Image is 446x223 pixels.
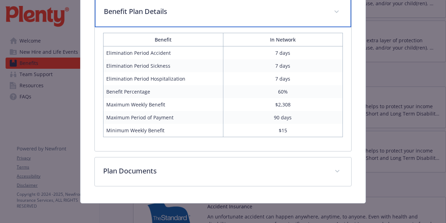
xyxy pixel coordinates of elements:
[223,59,343,72] td: 7 days
[103,72,223,85] td: Elimination Period Hospitalization
[223,85,343,98] td: 60%
[103,166,326,176] p: Plan Documents
[103,124,223,137] td: Minimum Weekly Benefit
[223,33,343,46] th: In Network
[103,85,223,98] td: Benefit Percentage
[223,98,343,111] td: $2,308
[103,111,223,124] td: Maximum Period of Payment
[95,27,351,151] div: Benefit Plan Details
[223,72,343,85] td: 7 days
[104,6,325,17] p: Benefit Plan Details
[95,157,351,186] div: Plan Documents
[103,33,223,46] th: Benefit
[223,46,343,59] td: 7 days
[103,59,223,72] td: Elimination Period Sickness
[223,124,343,137] td: $15
[103,98,223,111] td: Maximum Weekly Benefit
[103,46,223,59] td: Elimination Period Accident
[223,111,343,124] td: 90 days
